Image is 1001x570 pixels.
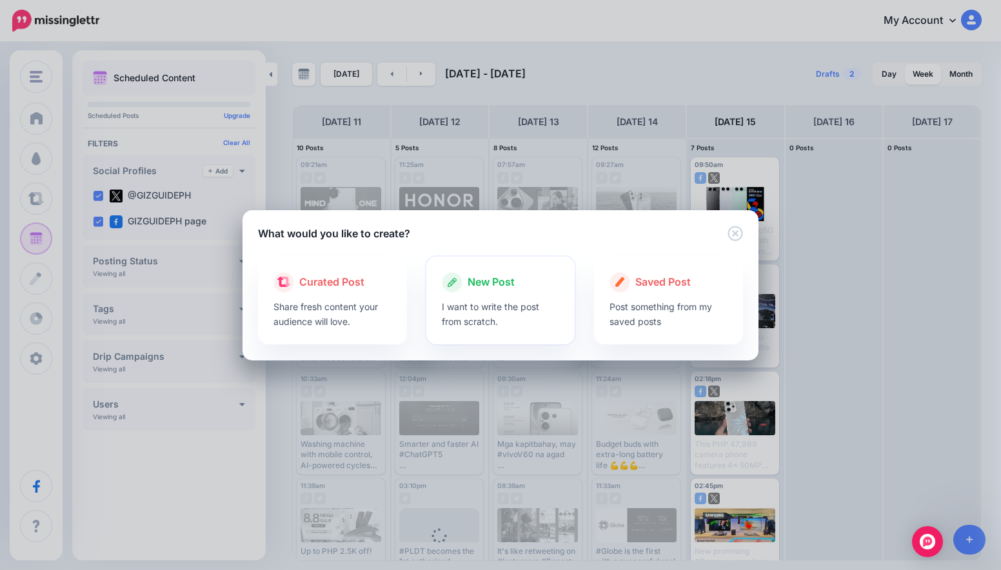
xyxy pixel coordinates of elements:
span: New Post [468,274,515,291]
span: Curated Post [299,274,364,291]
button: Close [728,226,743,242]
span: Saved Post [635,274,691,291]
div: Open Intercom Messenger [912,526,943,557]
p: Share fresh content your audience will love. [273,299,391,329]
p: Post something from my saved posts [610,299,728,329]
img: create.png [615,277,625,287]
h5: What would you like to create? [258,226,410,241]
p: I want to write the post from scratch. [442,299,560,329]
img: curate.png [277,277,290,287]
